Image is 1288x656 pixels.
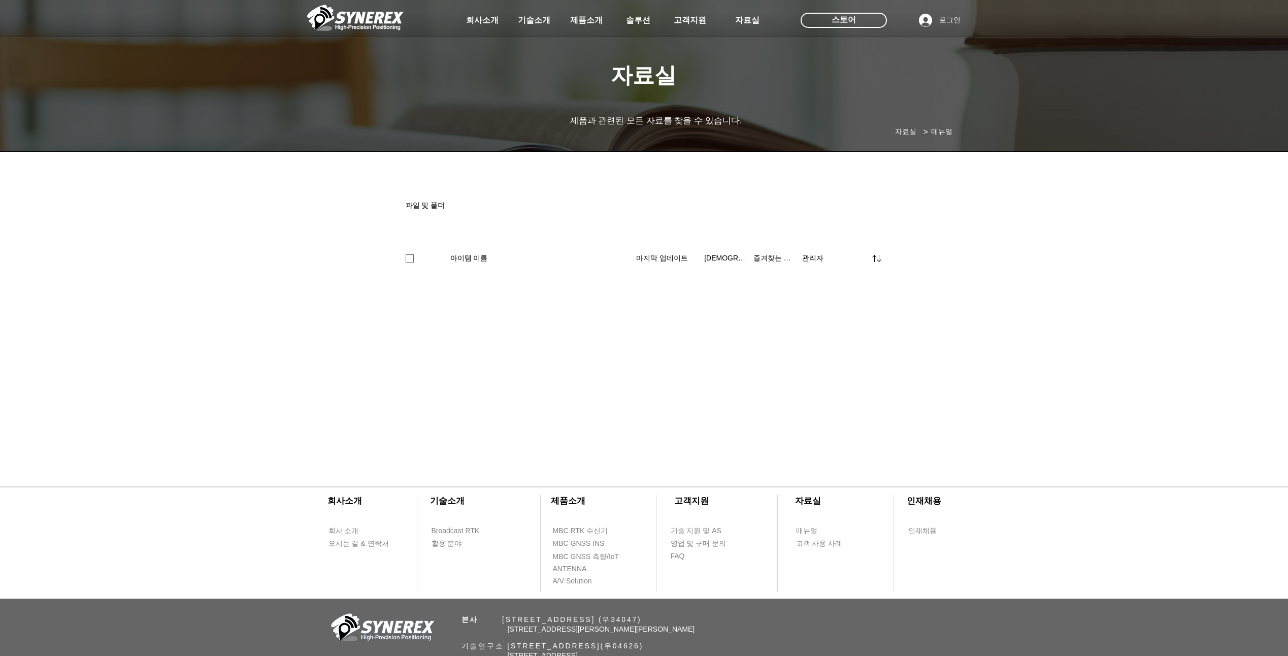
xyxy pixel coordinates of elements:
span: 활용 분야 [432,539,462,549]
span: 솔루션 [626,15,650,26]
a: 오시는 길 & 연락처 [328,537,397,550]
div: 스토어 [801,13,887,28]
span: Broadcast RTK [432,526,480,536]
span: ​인재채용 [907,496,941,506]
span: 마지막 업데이트 [636,253,688,264]
span: ​자료실 [795,496,821,506]
a: 인재채용 [908,524,956,537]
span: 아이템 이름 [450,253,488,264]
span: ​기술소개 [430,496,465,506]
a: MBC GNSS INS [552,537,616,550]
a: 고객지원 [665,10,715,30]
span: ANTENNA [553,564,587,574]
a: FAQ [670,550,729,563]
span: 고객 사용 사례 [796,539,843,549]
span: 기술연구소 [STREET_ADDRESS](우04626) [461,642,644,650]
div: select all checkbox [406,254,414,263]
iframe: Wix Chat [1100,336,1288,656]
a: 회사 소개 [328,524,386,537]
div: 관리자 [802,253,864,264]
span: ​고객지원 [674,496,709,506]
button: 마지막 업데이트 [636,253,698,264]
div: sort by menu [871,252,883,265]
a: MBC GNSS 측량/IoT [552,550,641,563]
img: 씨너렉스_White_simbol_대지 1.png [307,3,404,33]
span: 로그인 [936,15,964,25]
span: ​회사소개 [327,496,362,506]
button: 아이템 이름 [450,253,630,264]
a: 영업 및 구매 문의 [670,537,729,550]
span: 기술소개 [518,15,550,26]
a: 활용 분야 [431,537,489,550]
span: 파일 및 폴더 [406,201,445,209]
span: 회사소개 [466,15,499,26]
button: 로그인 [912,11,968,30]
span: MBC GNSS INS [553,539,605,549]
a: 회사소개 [457,10,508,30]
span: FAQ [671,551,685,562]
span: 자료실 [735,15,759,26]
span: [STREET_ADDRESS][PERSON_NAME][PERSON_NAME] [508,625,695,633]
span: A/V Solution [553,576,592,586]
span: 관리자 [802,253,823,264]
span: 스토어 [832,14,856,25]
a: 기술 지원 및 AS [670,524,746,537]
a: 솔루션 [613,10,664,30]
button: 즐겨찾는 메뉴 [753,253,797,264]
a: 매뉴얼 [796,524,854,537]
div: Sorting options [395,242,893,271]
span: 오시는 길 & 연락처 [328,539,389,549]
span: 인재채용 [908,526,937,536]
button: [DEMOGRAPHIC_DATA] [704,253,747,264]
span: 본사 [461,615,479,624]
span: 회사 소개 [328,526,359,536]
a: 고객 사용 사례 [796,537,854,550]
img: 회사_로고-removebg-preview.png [325,612,437,645]
div: 파일 공유 [395,185,893,465]
a: 자료실 [722,10,773,30]
span: MBC RTK 수신기 [553,526,608,536]
a: ANTENNA [552,563,611,575]
span: 매뉴얼 [796,526,817,536]
span: 고객지원 [674,15,706,26]
span: ​제품소개 [551,496,585,506]
span: 제품소개 [570,15,603,26]
a: 제품소개 [561,10,612,30]
a: Broadcast RTK [431,524,489,537]
a: A/V Solution [552,575,611,587]
span: 기술 지원 및 AS [671,526,721,536]
a: 기술소개 [509,10,559,30]
a: MBC RTK 수신기 [552,524,629,537]
span: MBC GNSS 측량/IoT [553,552,619,562]
span: ​ [STREET_ADDRESS] (우34047) [461,615,642,624]
span: 영업 및 구매 문의 [671,539,726,549]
